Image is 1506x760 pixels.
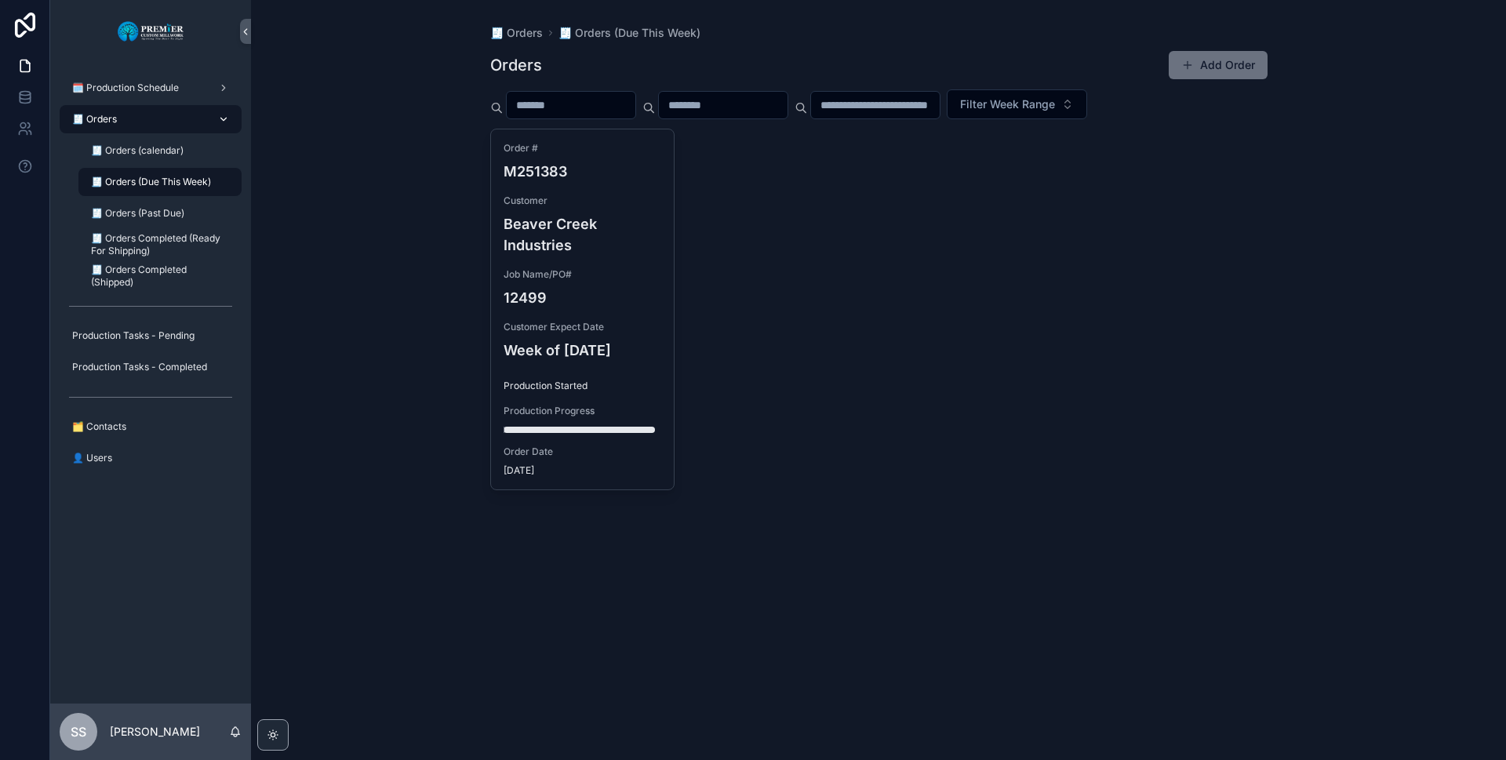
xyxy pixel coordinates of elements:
span: 🧾 Orders Completed (Shipped) [91,264,226,289]
span: 🧾 Orders [72,113,117,125]
span: 🗂️ Contacts [72,420,126,433]
span: Order Date [504,445,662,458]
img: App logo [117,19,185,44]
span: 👤 Users [72,452,112,464]
a: Production Tasks - Completed [60,353,242,381]
span: 🧾 Orders (Due This Week) [91,176,211,188]
span: Order # [504,142,662,155]
h4: 12499 [504,287,662,308]
span: Customer Expect Date [504,321,662,333]
span: Production Tasks - Pending [72,329,195,342]
span: Filter Week Range [960,96,1055,112]
span: 🗓️ Production Schedule [72,82,179,94]
h1: Orders [490,54,542,76]
a: 🧾 Orders [490,25,543,41]
a: 👤 Users [60,444,242,472]
a: 🧾 Orders (Due This Week) [78,168,242,196]
h4: M251383 [504,161,662,182]
span: 🧾 Orders Completed (Ready For Shipping) [91,232,226,257]
a: 🗓️ Production Schedule [60,74,242,102]
a: 🧾 Orders (Past Due) [78,199,242,227]
h4: Beaver Creek Industries [504,213,662,256]
a: 🧾 Orders Completed (Ready For Shipping) [78,231,242,259]
a: 🧾 Orders [60,105,242,133]
a: 🧾 Orders (calendar) [78,136,242,165]
button: Select Button [947,89,1087,119]
h4: Week of [DATE] [504,340,662,361]
span: SS [71,722,86,741]
span: 🧾 Orders (calendar) [91,144,184,157]
span: Production Started [504,380,662,392]
span: Production Tasks - Completed [72,361,207,373]
span: [DATE] [504,464,662,477]
span: 🧾 Orders (Past Due) [91,207,184,220]
div: scrollable content [50,63,251,493]
a: Order #M251383CustomerBeaver Creek IndustriesJob Name/PO#12499Customer Expect DateWeek of [DATE]P... [490,129,675,490]
a: 🧾 Orders Completed (Shipped) [78,262,242,290]
a: 🗂️ Contacts [60,413,242,441]
button: Add Order [1169,51,1268,79]
span: Job Name/PO# [504,268,662,281]
p: [PERSON_NAME] [110,724,200,740]
span: Customer [504,195,662,207]
span: Production Progress [504,405,662,417]
a: 🧾 Orders (Due This Week) [558,25,700,41]
a: Production Tasks - Pending [60,322,242,350]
